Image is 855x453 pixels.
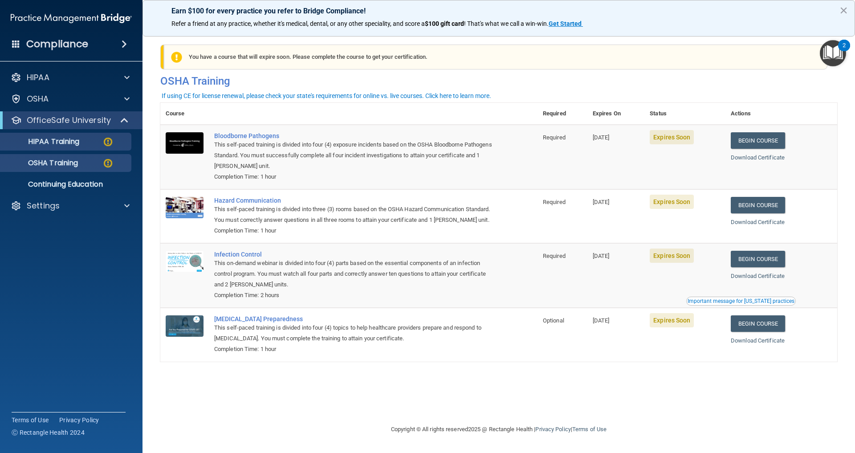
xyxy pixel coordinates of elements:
div: Completion Time: 1 hour [214,344,493,355]
a: OSHA [11,94,130,104]
a: OfficeSafe University [11,115,129,126]
p: OfficeSafe University [27,115,111,126]
strong: $100 gift card [425,20,464,27]
span: Expires Soon [650,195,694,209]
img: exclamation-circle-solid-warning.7ed2984d.png [171,52,182,63]
img: warning-circle.0cc9ac19.png [102,136,114,147]
th: Status [644,103,725,125]
a: Terms of Use [12,416,49,424]
a: Download Certificate [731,154,785,161]
a: HIPAA [11,72,130,83]
p: HIPAA [27,72,49,83]
a: Download Certificate [731,219,785,225]
span: [DATE] [593,317,610,324]
span: [DATE] [593,134,610,141]
a: [MEDICAL_DATA] Preparedness [214,315,493,322]
div: Completion Time: 1 hour [214,225,493,236]
a: Begin Course [731,315,785,332]
a: Settings [11,200,130,211]
img: PMB logo [11,9,132,27]
div: This self-paced training is divided into four (4) topics to help healthcare providers prepare and... [214,322,493,344]
p: Earn $100 for every practice you refer to Bridge Compliance! [171,7,826,15]
span: Required [543,199,566,205]
p: HIPAA Training [6,137,79,146]
a: Begin Course [731,251,785,267]
span: Ⓒ Rectangle Health 2024 [12,428,85,437]
img: warning-circle.0cc9ac19.png [102,158,114,169]
a: Begin Course [731,197,785,213]
span: [DATE] [593,253,610,259]
p: Continuing Education [6,180,127,189]
button: Close [839,3,848,17]
a: Get Started [549,20,583,27]
p: OSHA Training [6,159,78,167]
span: Expires Soon [650,249,694,263]
div: Important message for [US_STATE] practices [688,298,794,304]
span: Required [543,134,566,141]
div: 2 [843,45,846,57]
span: Refer a friend at any practice, whether it's medical, dental, or any other speciality, and score a [171,20,425,27]
p: OSHA [27,94,49,104]
a: Privacy Policy [59,416,99,424]
span: ! That's what we call a win-win. [464,20,549,27]
div: Copyright © All rights reserved 2025 @ Rectangle Health | | [336,415,661,444]
a: Download Certificate [731,273,785,279]
span: [DATE] [593,199,610,205]
th: Expires On [587,103,644,125]
span: Expires Soon [650,130,694,144]
h4: Compliance [26,38,88,50]
span: Expires Soon [650,313,694,327]
strong: Get Started [549,20,582,27]
a: Hazard Communication [214,197,493,204]
th: Course [160,103,209,125]
a: Privacy Policy [535,426,570,433]
span: Optional [543,317,564,324]
th: Actions [725,103,837,125]
th: Required [537,103,587,125]
h4: OSHA Training [160,75,837,87]
a: Terms of Use [572,426,607,433]
a: Begin Course [731,132,785,149]
div: If using CE for license renewal, please check your state's requirements for online vs. live cours... [162,93,491,99]
a: Download Certificate [731,337,785,344]
p: Settings [27,200,60,211]
a: Bloodborne Pathogens [214,132,493,139]
button: Read this if you are a dental practitioner in the state of CA [686,297,796,306]
div: Completion Time: 1 hour [214,171,493,182]
div: This self-paced training is divided into four (4) exposure incidents based on the OSHA Bloodborne... [214,139,493,171]
div: This self-paced training is divided into three (3) rooms based on the OSHA Hazard Communication S... [214,204,493,225]
div: You have a course that will expire soon. Please complete the course to get your certification. [164,45,827,69]
div: Completion Time: 2 hours [214,290,493,301]
a: Infection Control [214,251,493,258]
button: Open Resource Center, 2 new notifications [820,40,846,66]
button: If using CE for license renewal, please check your state's requirements for online vs. live cours... [160,91,493,100]
span: Required [543,253,566,259]
div: This on-demand webinar is divided into four (4) parts based on the essential components of an inf... [214,258,493,290]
